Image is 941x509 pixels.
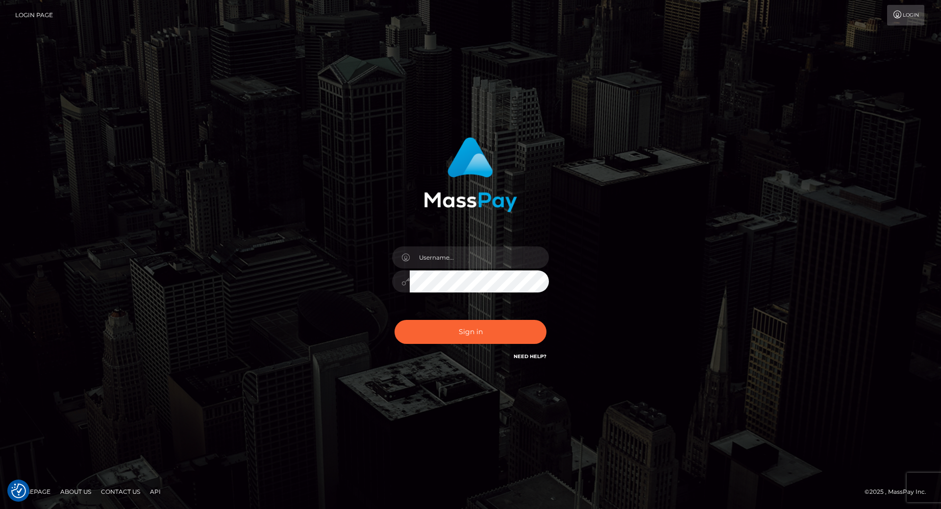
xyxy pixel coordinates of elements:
[146,484,165,499] a: API
[11,484,54,499] a: Homepage
[15,5,53,25] a: Login Page
[410,246,549,268] input: Username...
[11,484,26,498] img: Revisit consent button
[395,320,546,344] button: Sign in
[865,486,934,497] div: © 2025 , MassPay Inc.
[11,484,26,498] button: Consent Preferences
[514,353,546,360] a: Need Help?
[887,5,924,25] a: Login
[97,484,144,499] a: Contact Us
[56,484,95,499] a: About Us
[424,137,517,212] img: MassPay Login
